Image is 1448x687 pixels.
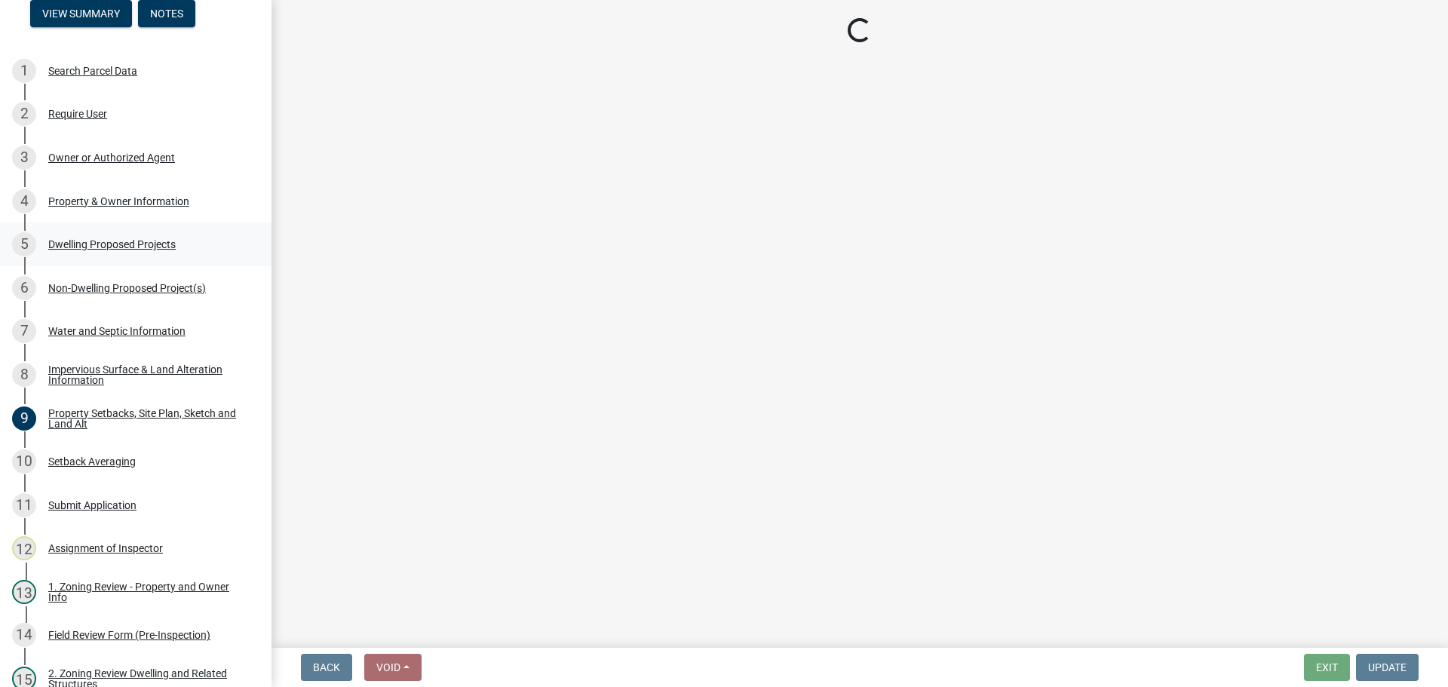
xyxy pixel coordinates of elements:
div: 11 [12,493,36,517]
div: 7 [12,319,36,343]
div: 1. Zoning Review - Property and Owner Info [48,581,247,603]
button: Update [1356,654,1419,681]
div: Dwelling Proposed Projects [48,239,176,250]
div: Assignment of Inspector [48,543,163,554]
div: Setback Averaging [48,456,136,467]
div: Submit Application [48,500,137,511]
div: Impervious Surface & Land Alteration Information [48,364,247,385]
wm-modal-confirm: Notes [138,8,195,20]
div: Water and Septic Information [48,326,186,336]
div: 1 [12,59,36,83]
div: 3 [12,146,36,170]
div: 9 [12,406,36,431]
div: 2 [12,102,36,126]
div: 13 [12,580,36,604]
div: Owner or Authorized Agent [48,152,175,163]
wm-modal-confirm: Summary [30,8,132,20]
div: 12 [12,536,36,560]
div: Search Parcel Data [48,66,137,76]
div: 10 [12,449,36,474]
div: Non-Dwelling Proposed Project(s) [48,283,206,293]
span: Back [313,661,340,673]
div: 4 [12,189,36,213]
div: 5 [12,232,36,256]
div: Field Review Form (Pre-Inspection) [48,630,210,640]
div: 8 [12,363,36,387]
button: Exit [1304,654,1350,681]
div: 14 [12,623,36,647]
div: 6 [12,276,36,300]
button: Void [364,654,422,681]
div: Property & Owner Information [48,196,189,207]
span: Update [1368,661,1407,673]
div: Require User [48,109,107,119]
button: Back [301,654,352,681]
span: Void [376,661,400,673]
div: Property Setbacks, Site Plan, Sketch and Land Alt [48,408,247,429]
